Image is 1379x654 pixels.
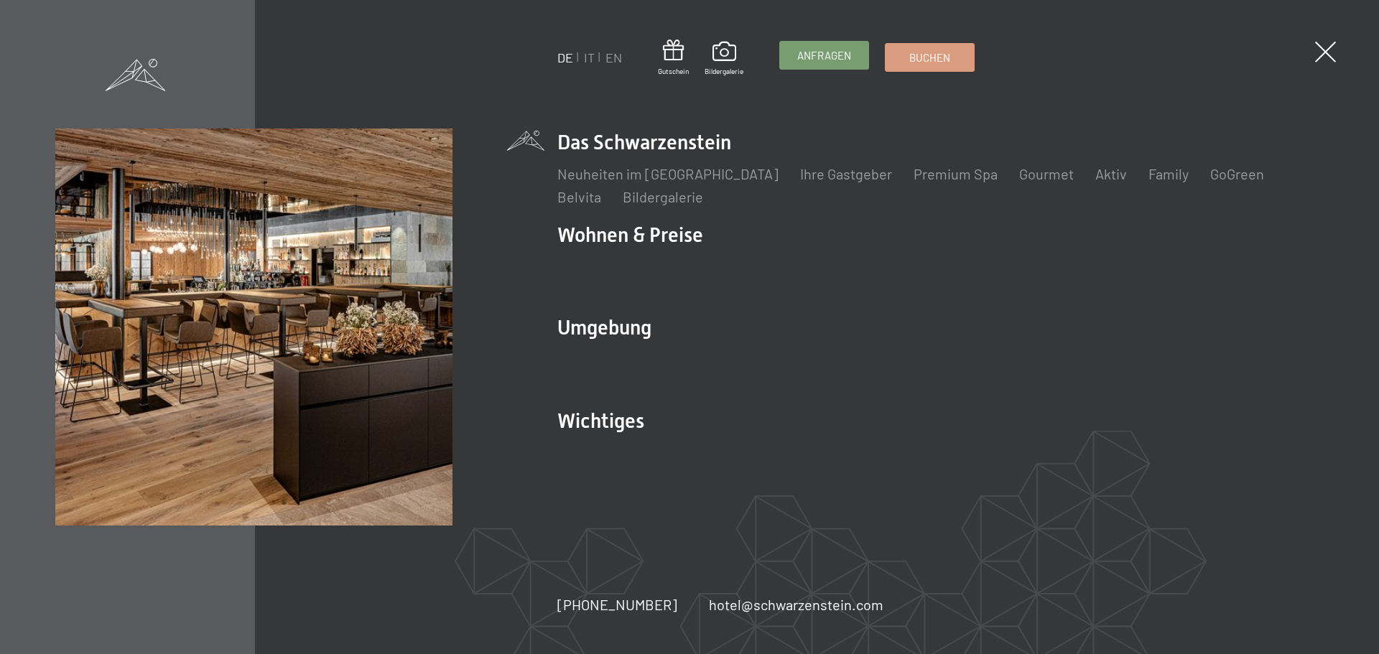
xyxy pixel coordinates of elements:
a: Buchen [886,44,974,71]
a: Neuheiten im [GEOGRAPHIC_DATA] [557,165,779,182]
a: Ihre Gastgeber [800,165,892,182]
a: Gutschein [658,39,689,76]
a: DE [557,50,573,65]
a: Premium Spa [914,165,998,182]
a: [PHONE_NUMBER] [557,594,677,615]
span: [PHONE_NUMBER] [557,596,677,613]
span: Gutschein [658,66,689,76]
a: Anfragen [780,42,868,69]
a: hotel@schwarzenstein.com [709,594,883,615]
span: Buchen [909,50,950,65]
a: Family [1148,165,1189,182]
a: GoGreen [1210,165,1264,182]
a: Bildergalerie [623,188,703,205]
a: Gourmet [1019,165,1074,182]
a: IT [584,50,595,65]
a: Bildergalerie [705,42,743,76]
a: Aktiv [1095,165,1127,182]
a: Belvita [557,188,601,205]
a: EN [605,50,622,65]
span: Anfragen [797,48,851,63]
span: Bildergalerie [705,66,743,76]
